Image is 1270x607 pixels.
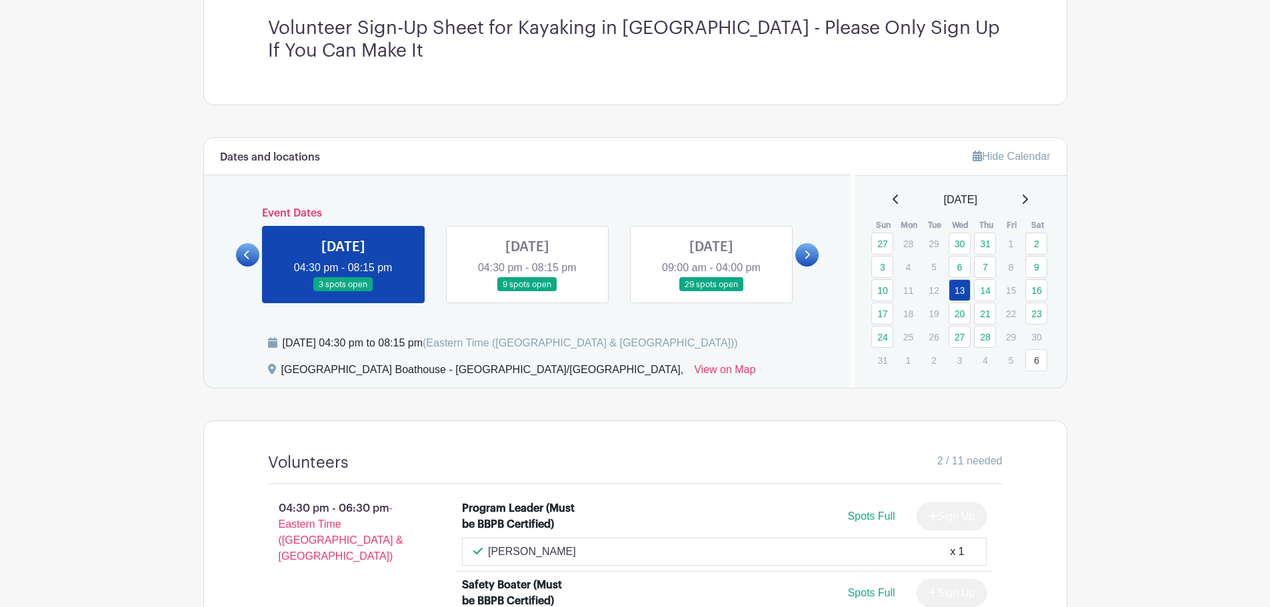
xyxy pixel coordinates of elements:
[871,303,893,324] a: 17
[949,233,971,255] a: 30
[1000,326,1022,347] p: 29
[871,350,893,370] p: 31
[871,233,893,255] a: 27
[871,219,897,232] th: Sun
[897,233,919,254] p: 28
[1025,326,1047,347] p: 30
[423,337,738,348] span: (Eastern Time ([GEOGRAPHIC_DATA] & [GEOGRAPHIC_DATA]))
[259,207,796,220] h6: Event Dates
[1000,280,1022,301] p: 15
[462,500,577,532] div: Program Leader (Must be BBPB Certified)
[279,502,403,562] span: - Eastern Time ([GEOGRAPHIC_DATA] & [GEOGRAPHIC_DATA])
[488,544,576,560] p: [PERSON_NAME]
[923,233,945,254] p: 29
[247,495,441,570] p: 04:30 pm - 06:30 pm
[949,350,971,370] p: 3
[949,279,971,301] a: 13
[694,362,755,383] a: View on Map
[268,17,1003,62] h3: Volunteer Sign-Up Sheet for Kayaking in [GEOGRAPHIC_DATA] - Please Only Sign Up If You Can Make It
[847,510,895,522] span: Spots Full
[923,326,945,347] p: 26
[897,280,919,301] p: 11
[897,326,919,347] p: 25
[1025,233,1047,255] a: 2
[871,279,893,301] a: 10
[1000,233,1022,254] p: 1
[923,303,945,324] p: 19
[974,326,996,348] a: 28
[1000,303,1022,324] p: 22
[974,303,996,324] a: 21
[949,256,971,278] a: 6
[974,279,996,301] a: 14
[268,453,349,472] h4: Volunteers
[973,219,999,232] th: Thu
[1025,303,1047,324] a: 23
[1000,257,1022,277] p: 8
[974,350,996,370] p: 4
[937,453,1003,469] span: 2 / 11 needed
[871,326,893,348] a: 24
[923,257,945,277] p: 5
[897,219,923,232] th: Mon
[847,587,895,598] span: Spots Full
[1025,279,1047,301] a: 16
[1025,219,1051,232] th: Sat
[281,362,684,383] div: [GEOGRAPHIC_DATA] Boathouse - [GEOGRAPHIC_DATA]/[GEOGRAPHIC_DATA],
[1025,349,1047,371] a: 6
[974,256,996,278] a: 7
[897,257,919,277] p: 4
[949,326,971,348] a: 27
[1025,256,1047,278] a: 9
[1000,350,1022,370] p: 5
[944,192,977,208] span: [DATE]
[923,350,945,370] p: 2
[974,233,996,255] a: 31
[950,544,964,560] div: x 1
[999,219,1025,232] th: Fri
[949,303,971,324] a: 20
[897,303,919,324] p: 18
[923,280,945,301] p: 12
[922,219,948,232] th: Tue
[871,256,893,278] a: 3
[283,335,738,351] div: [DATE] 04:30 pm to 08:15 pm
[220,151,320,164] h6: Dates and locations
[973,151,1050,162] a: Hide Calendar
[897,350,919,370] p: 1
[948,219,974,232] th: Wed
